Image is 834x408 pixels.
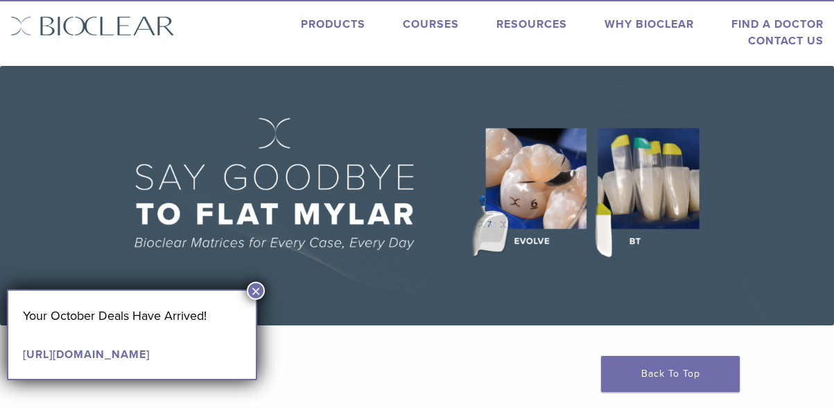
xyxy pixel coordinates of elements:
img: Bioclear [10,16,175,36]
a: Resources [496,17,567,31]
a: Contact Us [748,34,824,48]
p: Your October Deals Have Arrived! [23,305,241,326]
button: Close [247,282,265,300]
a: [URL][DOMAIN_NAME] [23,348,150,362]
a: Find A Doctor [731,17,824,31]
a: Products [301,17,365,31]
a: Why Bioclear [605,17,694,31]
a: Courses [403,17,459,31]
a: Back To Top [601,356,740,392]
